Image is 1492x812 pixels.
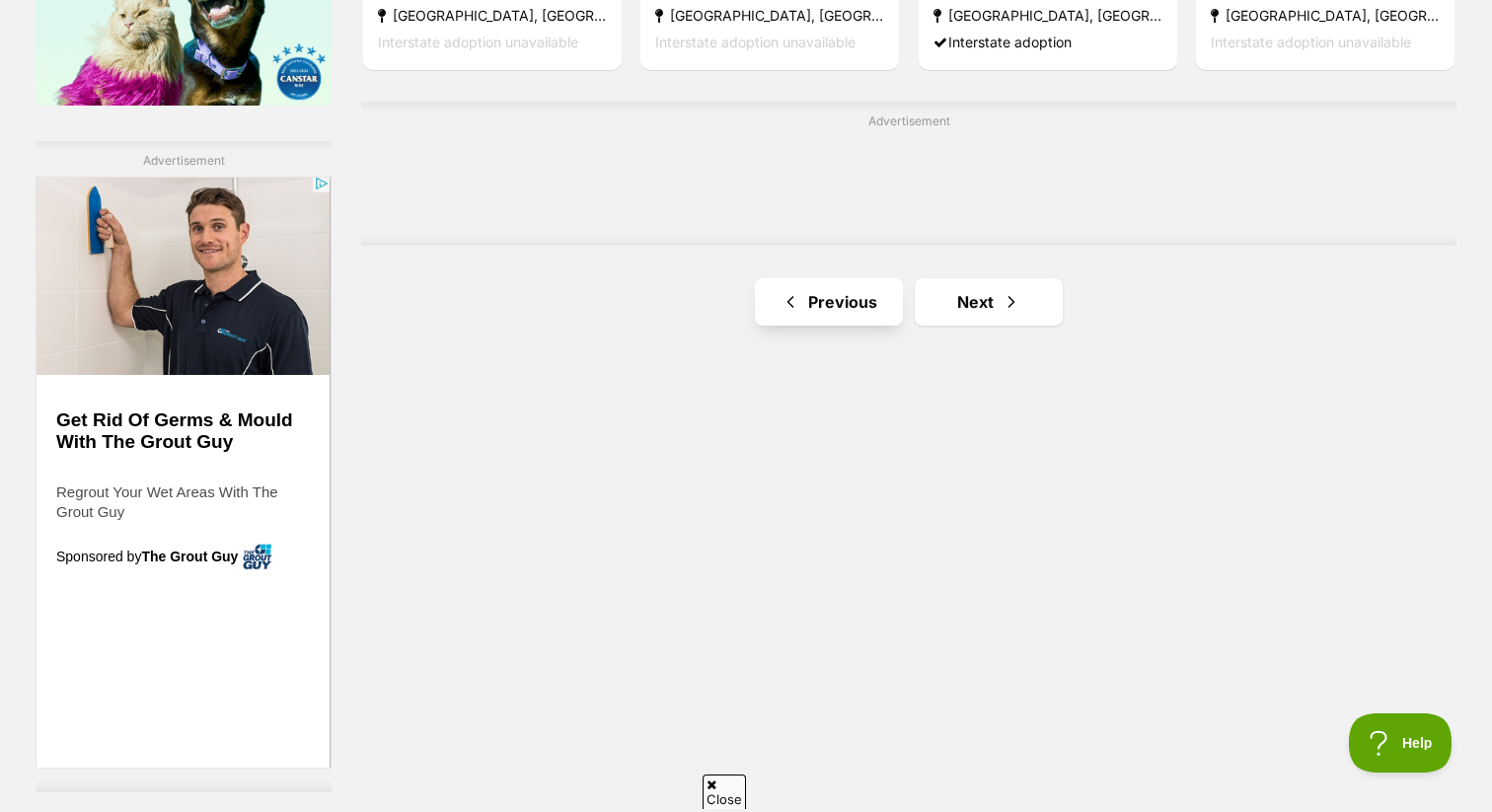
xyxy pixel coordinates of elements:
[378,34,578,50] span: Interstate adoption unavailable
[21,306,274,345] div: Regrout Your Wet Areas With The Grout Guy
[1,414,2,415] img: cookie
[933,29,1162,55] div: Interstate adoption
[361,278,1456,326] nav: Pagination
[378,2,607,29] strong: [GEOGRAPHIC_DATA], [GEOGRAPHIC_DATA]
[207,365,237,395] img: Yy9gq36JQWlSUKSqYOflrgDIM300x300.png
[1211,34,1411,50] span: Interstate adoption unavailable
[655,2,884,29] strong: [GEOGRAPHIC_DATA], [GEOGRAPHIC_DATA]
[361,102,1456,246] div: Advertisement
[1,1,294,387] a: Get Rid Of Germs & Mould With The Grout GuyRegrout Your Wet Areas With The Grout GuySponsored byT...
[106,372,202,388] b: The Grout Guy
[21,233,264,276] div: Get Rid Of Germs & Mould With The Grout Guy
[21,372,202,388] span: Sponsored by
[1211,2,1440,29] strong: [GEOGRAPHIC_DATA], [GEOGRAPHIC_DATA]
[755,278,903,326] a: Previous page
[655,34,856,50] span: Interstate adoption unavailable
[280,1,292,13] img: adchoices.png
[184,772,185,773] iframe: Advertisement
[933,2,1162,29] strong: [GEOGRAPHIC_DATA], [GEOGRAPHIC_DATA]
[915,278,1063,326] a: Next page
[1349,713,1453,773] iframe: Help Scout Beacon - Open
[703,775,746,809] span: Close
[36,141,332,793] div: Advertisement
